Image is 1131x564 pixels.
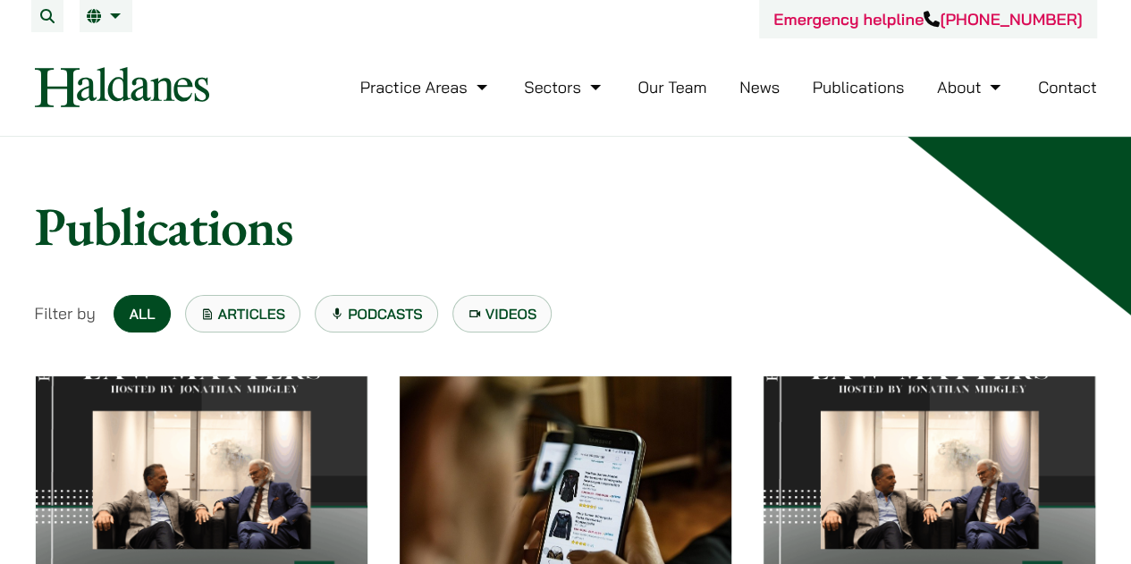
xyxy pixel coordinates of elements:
[637,77,706,97] a: Our Team
[813,77,905,97] a: Publications
[937,77,1005,97] a: About
[35,194,1097,258] h1: Publications
[739,77,780,97] a: News
[452,295,553,333] a: Videos
[87,9,125,23] a: EN
[35,67,209,107] img: Logo of Haldanes
[315,295,438,333] a: Podcasts
[185,295,301,333] a: Articles
[773,9,1082,29] a: Emergency helpline[PHONE_NUMBER]
[360,77,492,97] a: Practice Areas
[524,77,604,97] a: Sectors
[35,301,96,325] span: Filter by
[114,295,170,333] a: All
[1038,77,1097,97] a: Contact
